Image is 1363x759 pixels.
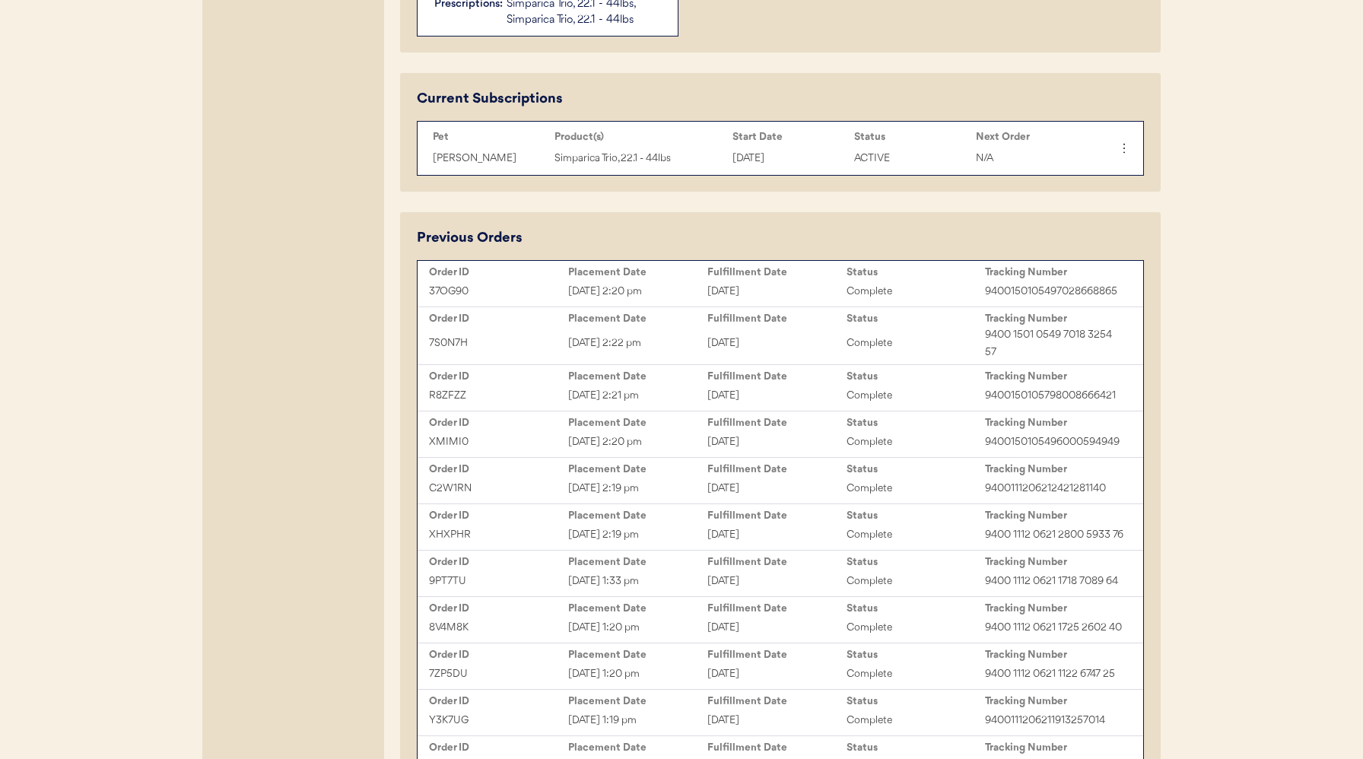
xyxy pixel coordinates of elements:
div: Tracking Number [985,370,1124,383]
div: 7S0N7H [429,335,568,352]
div: Tracking Number [985,417,1124,429]
div: N/A [976,150,1090,167]
div: Current Subscriptions [417,89,563,110]
div: Complete [847,573,986,590]
div: Complete [847,480,986,497]
div: Order ID [429,695,568,707]
div: Order ID [429,649,568,661]
div: Tracking Number [985,463,1124,475]
div: [DATE] 2:19 pm [568,480,707,497]
div: Placement Date [568,463,707,475]
div: Simparica Trio, 22.1 - 44lbs [554,150,725,167]
div: Fulfillment Date [707,313,847,325]
div: Order ID [429,602,568,615]
div: [DATE] 1:19 pm [568,712,707,729]
div: Pet [433,131,547,143]
div: Fulfillment Date [707,370,847,383]
div: [DATE] 2:20 pm [568,283,707,300]
div: [DATE] 2:21 pm [568,387,707,405]
div: [DATE] [707,712,847,729]
div: [DATE] [707,619,847,637]
div: Tracking Number [985,649,1124,661]
div: Status [847,463,986,475]
div: Tracking Number [985,313,1124,325]
div: [DATE] 1:20 pm [568,619,707,637]
div: Placement Date [568,510,707,522]
div: Product(s) [554,131,725,143]
div: [DATE] [707,665,847,683]
div: Placement Date [568,556,707,568]
div: Order ID [429,417,568,429]
div: Fulfillment Date [707,695,847,707]
div: 37OG90 [429,283,568,300]
div: Tracking Number [985,266,1124,278]
div: Complete [847,712,986,729]
div: Fulfillment Date [707,266,847,278]
div: 9PT7TU [429,573,568,590]
div: Complete [847,619,986,637]
div: Placement Date [568,370,707,383]
div: Status [847,742,986,754]
div: Tracking Number [985,556,1124,568]
div: 9400150105497028668865 [985,283,1124,300]
div: Complete [847,526,986,544]
div: 8V4M8K [429,619,568,637]
div: 9400 1112 0621 1122 6747 25 [985,665,1124,683]
div: Status [847,695,986,707]
div: Fulfillment Date [707,510,847,522]
div: [DATE] [707,433,847,451]
div: 9400150105798008666421 [985,387,1124,405]
div: [DATE] [707,480,847,497]
div: Placement Date [568,417,707,429]
div: Placement Date [568,313,707,325]
div: Status [847,370,986,383]
div: 9400 1112 0621 2800 5933 76 [985,526,1124,544]
div: Order ID [429,742,568,754]
div: Order ID [429,556,568,568]
div: [DATE] [707,283,847,300]
div: [PERSON_NAME] [433,150,547,167]
div: Complete [847,433,986,451]
div: C2W1RN [429,480,568,497]
div: Y3K7UG [429,712,568,729]
div: [DATE] [707,526,847,544]
div: Placement Date [568,742,707,754]
div: Fulfillment Date [707,417,847,429]
div: [DATE] [707,573,847,590]
div: [DATE] 2:22 pm [568,335,707,352]
div: 9400150105496000594949 [985,433,1124,451]
div: [DATE] 1:33 pm [568,573,707,590]
div: Placement Date [568,602,707,615]
div: Tracking Number [985,695,1124,707]
div: Tracking Number [985,602,1124,615]
div: Status [847,556,986,568]
div: Complete [847,665,986,683]
div: Status [847,417,986,429]
div: Status [847,649,986,661]
div: [DATE] 2:20 pm [568,433,707,451]
div: Status [847,313,986,325]
div: Order ID [429,370,568,383]
div: Order ID [429,313,568,325]
div: XMIMI0 [429,433,568,451]
div: 9400 1112 0621 1725 2602 40 [985,619,1124,637]
div: Next Order [976,131,1090,143]
div: Status [847,266,986,278]
div: 9400 1112 0621 1718 7089 64 [985,573,1124,590]
div: Fulfillment Date [707,649,847,661]
div: Tracking Number [985,510,1124,522]
div: Fulfillment Date [707,602,847,615]
div: Placement Date [568,695,707,707]
div: Order ID [429,510,568,522]
div: 9400111206212421281140 [985,480,1124,497]
div: Fulfillment Date [707,742,847,754]
div: R8ZFZZ [429,387,568,405]
div: 9400 1501 0549 7018 3254 57 [985,326,1124,361]
div: Order ID [429,266,568,278]
div: XHXPHR [429,526,568,544]
div: Start Date [732,131,847,143]
div: Fulfillment Date [707,463,847,475]
div: [DATE] [732,150,847,167]
div: Status [854,131,968,143]
div: 7ZP5DU [429,665,568,683]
